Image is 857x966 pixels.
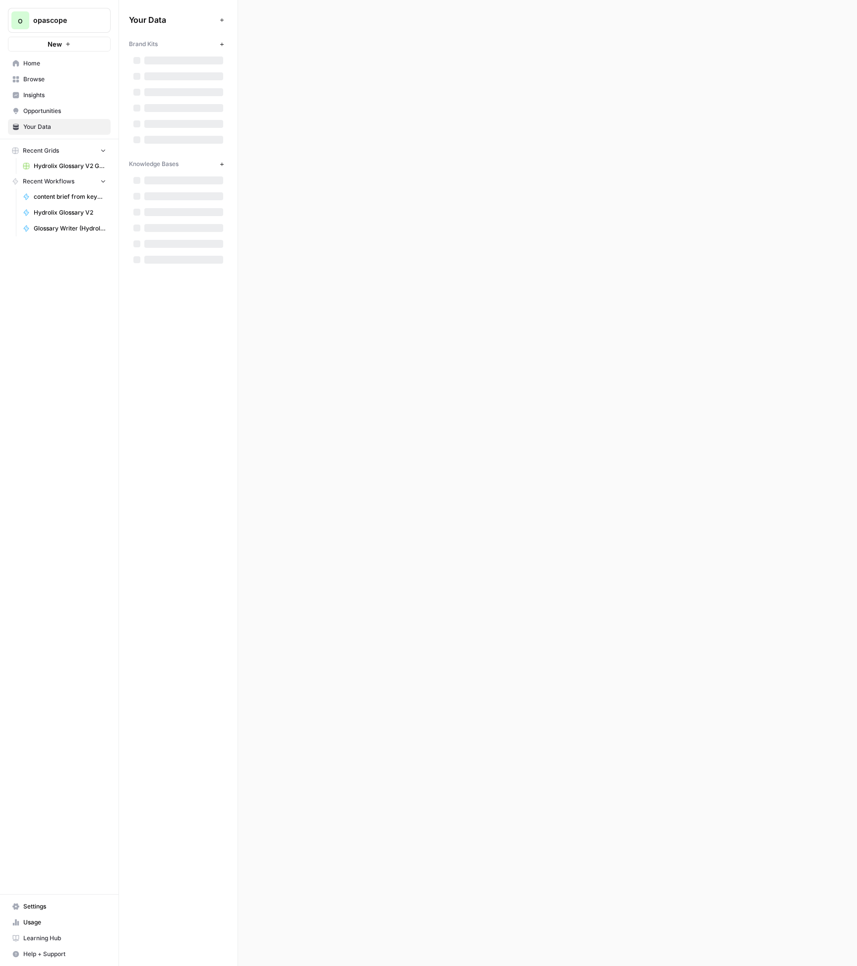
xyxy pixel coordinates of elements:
[18,221,111,236] a: Glossary Writer (Hydrolix)
[34,162,106,170] span: Hydrolix Glossary V2 Grid
[23,107,106,115] span: Opportunities
[23,91,106,100] span: Insights
[23,934,106,943] span: Learning Hub
[23,122,106,131] span: Your Data
[8,174,111,189] button: Recent Workflows
[23,177,74,186] span: Recent Workflows
[8,946,111,962] button: Help + Support
[8,8,111,33] button: Workspace: opascope
[23,59,106,68] span: Home
[8,930,111,946] a: Learning Hub
[33,15,93,25] span: opascope
[129,160,179,169] span: Knowledge Bases
[34,224,106,233] span: Glossary Writer (Hydrolix)
[8,37,111,52] button: New
[23,902,106,911] span: Settings
[23,146,59,155] span: Recent Grids
[18,189,111,205] a: content brief from keyword
[8,87,111,103] a: Insights
[8,56,111,71] a: Home
[8,914,111,930] a: Usage
[18,158,111,174] a: Hydrolix Glossary V2 Grid
[8,143,111,158] button: Recent Grids
[48,39,62,49] span: New
[18,205,111,221] a: Hydrolix Glossary V2
[129,40,158,49] span: Brand Kits
[8,71,111,87] a: Browse
[34,192,106,201] span: content brief from keyword
[23,75,106,84] span: Browse
[34,208,106,217] span: Hydrolix Glossary V2
[8,899,111,914] a: Settings
[18,14,23,26] span: o
[8,119,111,135] a: Your Data
[23,950,106,959] span: Help + Support
[129,14,216,26] span: Your Data
[23,918,106,927] span: Usage
[8,103,111,119] a: Opportunities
